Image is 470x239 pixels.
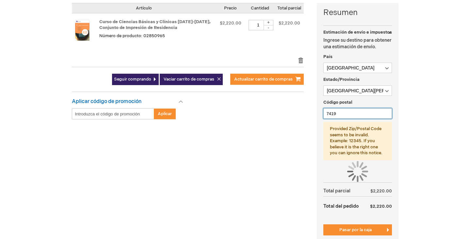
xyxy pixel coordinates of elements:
[323,54,332,59] font: País
[234,77,293,82] font: Actualizar carrito de compras
[323,224,392,235] button: Pasar por la caja
[323,188,350,194] font: Total parcial
[339,227,372,232] font: Pasar por la caja
[154,108,176,119] button: Aplicar
[158,111,172,116] font: Aplicar
[251,6,269,11] font: Cantidad
[323,30,392,35] font: Estimación de envío e impuestos
[164,77,214,82] font: Vaciar carrito de compras
[330,126,382,156] span: Provided Zip/Postal Code seems to be invalid. Example: 12345. If you believe it is the right one ...
[72,20,93,41] img: Curso de Ciencias Básicas y Clínicas 2025-2026, Conjunto de Impresión de Residencia
[99,33,165,38] font: Número de producto: 02850965
[230,74,304,85] button: Actualizar carrito de compras
[370,188,392,194] font: $2,220.00
[267,25,269,31] font: -
[99,19,211,31] a: Curso de Ciencias Básicas y Clínicas [DATE]-[DATE], Conjunto de Impresión de Residencia
[323,100,352,105] font: Código postal
[323,37,392,50] font: Ingrese su destino para obtener una estimación de envío.
[114,77,151,82] font: Seguir comprando
[267,20,270,25] font: +
[323,203,359,209] font: Total del pedido
[279,21,300,26] font: $2,220.00
[370,204,392,209] font: $2,220.00
[249,20,268,30] input: Cantidad
[224,6,237,11] font: Precio
[136,6,152,11] font: Artículo
[277,6,301,11] font: Total parcial
[72,20,99,51] a: Curso de Ciencias Básicas y Clínicas 2025-2026, Conjunto de Impresión de Residencia
[323,77,360,82] font: Estado/Provincia
[323,8,358,17] font: Resumen
[112,74,159,85] a: Seguir comprando
[72,98,141,105] font: Aplicar código de promoción
[220,21,241,26] font: $2,220.00
[72,108,154,119] input: Introduzca el código de promoción
[347,161,368,182] img: Loading...
[160,74,223,85] button: Vaciar carrito de compras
